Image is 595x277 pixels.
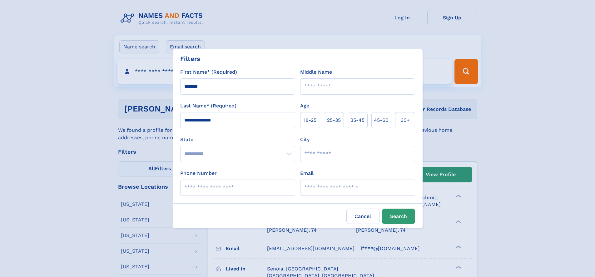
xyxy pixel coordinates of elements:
label: City [300,136,310,143]
label: Age [300,102,309,110]
button: Search [382,209,415,224]
span: 45‑60 [374,116,389,124]
div: Filters [180,54,200,63]
label: First Name* (Required) [180,68,237,76]
label: State [180,136,295,143]
span: 25‑35 [327,116,341,124]
span: 18‑25 [304,116,316,124]
label: Cancel [346,209,379,224]
label: Last Name* (Required) [180,102,236,110]
span: 35‑45 [350,116,364,124]
span: 60+ [400,116,410,124]
label: Phone Number [180,170,217,177]
label: Email [300,170,314,177]
label: Middle Name [300,68,332,76]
